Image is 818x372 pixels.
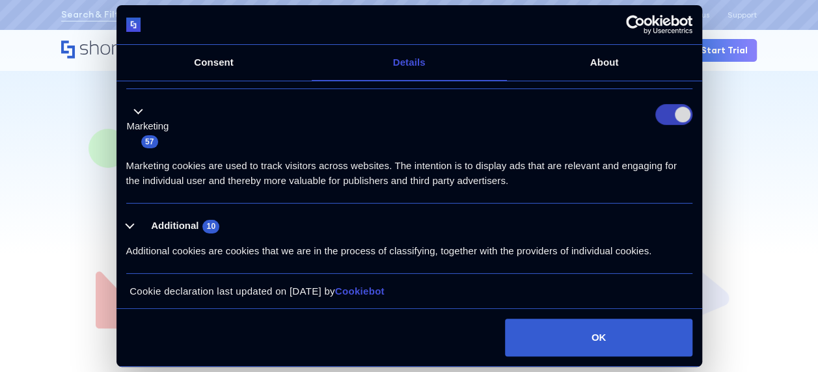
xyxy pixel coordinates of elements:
[753,310,818,372] iframe: Chat Widget
[505,319,692,356] button: OK
[728,10,757,20] a: Support
[126,160,677,186] span: Marketing cookies are used to track visitors across websites. The intention is to display ads tha...
[61,40,167,60] a: Home
[312,45,507,81] a: Details
[126,245,652,256] span: Additional cookies are cookies that we are in the process of classifying, together with the provi...
[579,15,692,34] a: Usercentrics Cookiebot - opens in a new window
[141,135,158,148] span: 57
[692,39,757,62] a: Start Trial
[116,45,312,81] a: Consent
[202,220,219,233] span: 10
[335,286,385,297] a: Cookiebot
[127,119,169,134] label: Marketing
[126,218,228,234] button: Additional (10)
[507,45,702,81] a: About
[61,8,165,21] a: Search & Filter Toolbar
[126,18,141,33] img: logo
[120,284,698,309] div: Cookie declaration last updated on [DATE] by
[126,104,177,150] button: Marketing (57)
